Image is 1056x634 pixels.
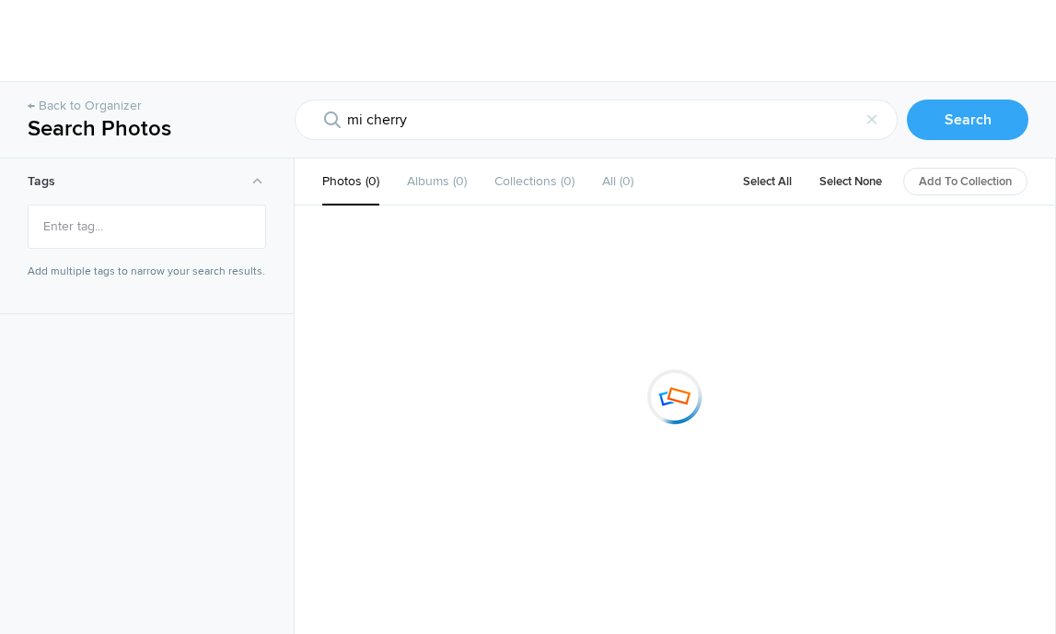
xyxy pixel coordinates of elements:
div: × [855,103,888,136]
span: 0 [616,173,633,189]
a: ← Back to Organizer [28,97,142,115]
b: Albums [407,173,449,189]
b: All [602,173,616,189]
p: Add multiple tags to narrow your search results. [28,264,266,280]
h1: Search Photos [28,115,267,143]
span: 0 [557,173,574,189]
b: Photos [322,173,362,189]
b: Search [945,111,992,129]
b: Tags [28,173,55,189]
span: 0 [449,173,467,189]
span: 0 [362,173,379,189]
input: Enter tag... [38,210,256,243]
a: Select None [807,168,894,195]
input: Search photos... [295,100,898,140]
mat-chip-list: Fruit selection [29,205,265,248]
a: Select All [731,168,804,195]
b: Collections [494,173,557,189]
